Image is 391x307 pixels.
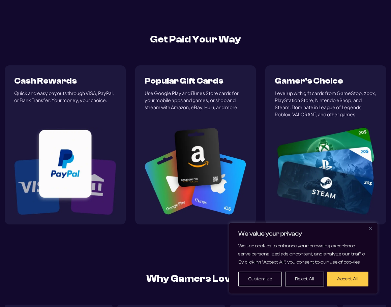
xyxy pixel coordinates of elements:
div: Use Google Play and iTunes Store cards for your mobile apps and games, or shop and stream with Am... [145,90,247,111]
h2: Why Gamers Love It [5,272,386,286]
img: Close [369,227,372,230]
button: Reject All [285,272,324,286]
p: We use cookies to enhance your browsing experience, serve personalized ads or content, and analyz... [238,242,368,266]
div: Level up with gift cards from GameStop, Xbox, PlayStation Store, Nintendo eShop, and Steam. Domin... [275,90,377,118]
div: Quick and easy payouts through VISA, PayPal, or Bank Transfer. Your money, your choice. [14,90,116,104]
img: Reward 2 [145,127,247,215]
button: Close [366,224,374,233]
h3: Gamer's Choice [275,75,377,87]
button: Customize [238,272,282,286]
h3: Popular Gift Cards [145,75,247,87]
div: We value your privacy [229,223,378,294]
img: Reward 3 [275,127,377,215]
h2: Get Paid Your Way [5,32,386,47]
h3: Cash Rewards [14,75,116,87]
button: Accept All [327,272,368,286]
p: We value your privacy [238,230,368,238]
img: Reward 1 [14,127,116,215]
